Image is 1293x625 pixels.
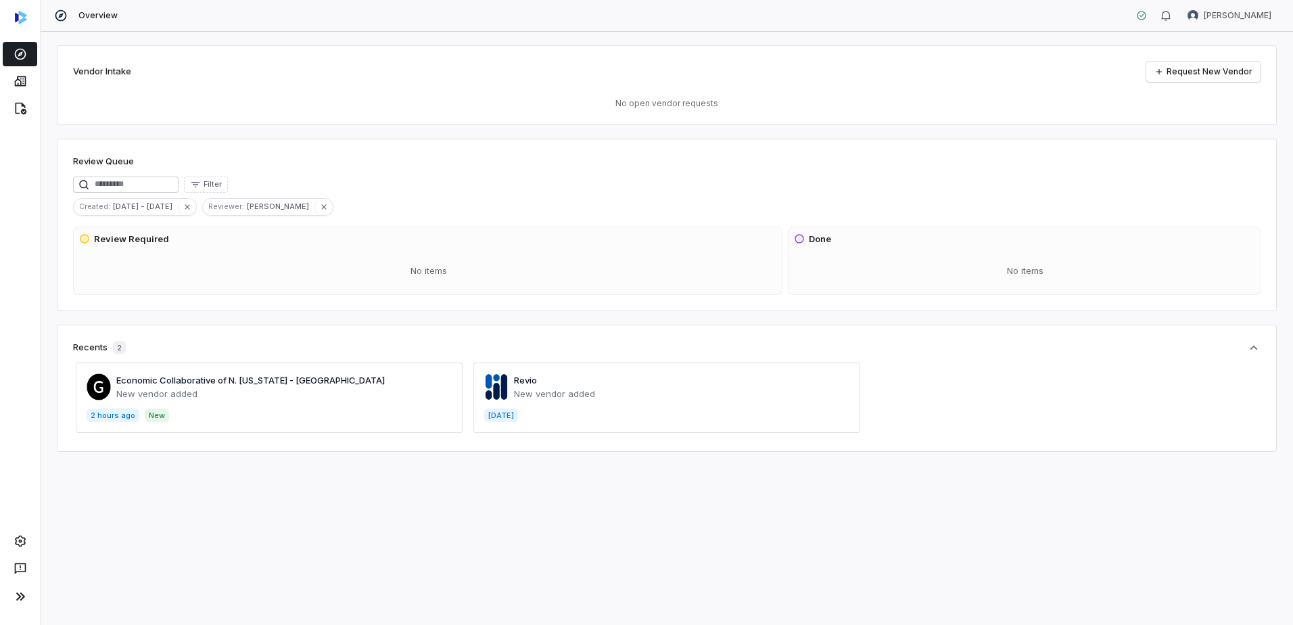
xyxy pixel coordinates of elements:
img: svg%3e [15,11,27,24]
div: Recents [73,341,126,354]
span: [PERSON_NAME] [247,200,314,212]
a: Revio [514,375,537,386]
span: Filter [204,179,222,189]
button: Filter [184,177,228,193]
button: Brian Anderson avatar[PERSON_NAME] [1179,5,1279,26]
span: Created : [74,200,113,212]
h2: Vendor Intake [73,65,131,78]
span: 2 [113,341,126,354]
a: Request New Vendor [1146,62,1261,82]
button: Recents2 [73,341,1261,354]
div: No items [79,254,779,289]
div: No items [794,254,1257,289]
span: Overview [78,10,118,21]
a: Economic Collaborative of N. [US_STATE] - [GEOGRAPHIC_DATA] [116,375,385,386]
h3: Review Required [94,233,169,246]
span: [DATE] - [DATE] [113,200,178,212]
h3: Done [809,233,831,246]
span: Reviewer : [203,200,247,212]
span: [PERSON_NAME] [1204,10,1271,21]
p: No open vendor requests [73,98,1261,109]
img: Brian Anderson avatar [1188,10,1198,21]
h1: Review Queue [73,155,134,168]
